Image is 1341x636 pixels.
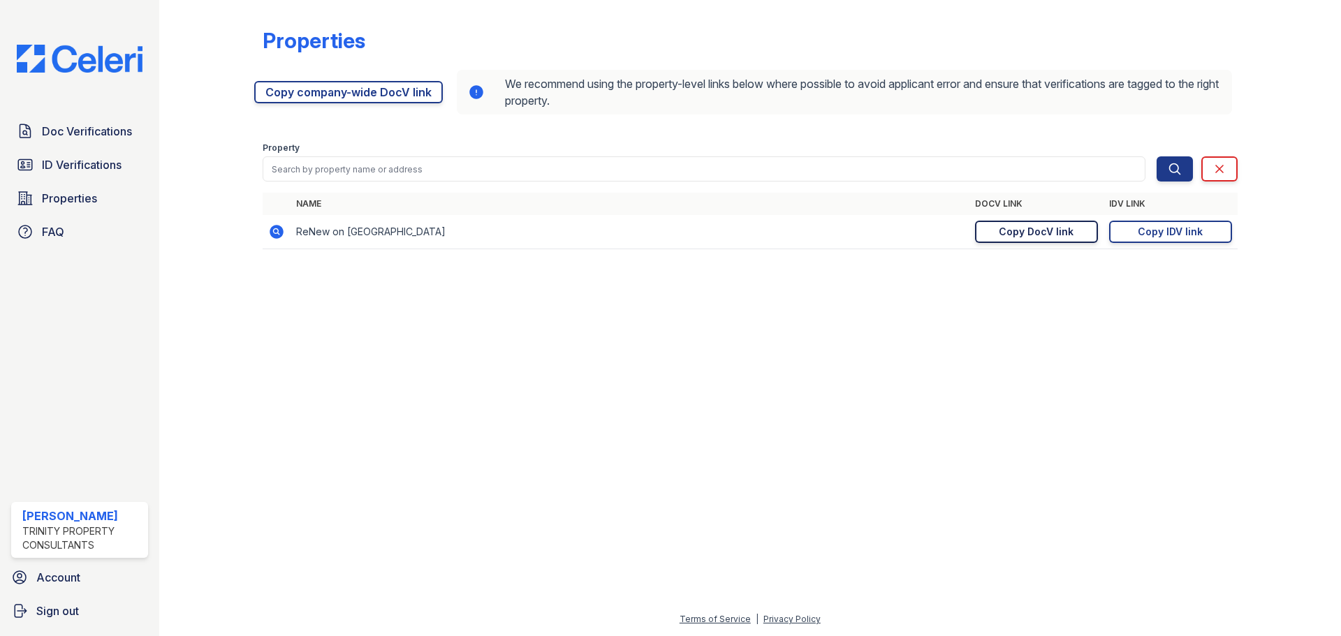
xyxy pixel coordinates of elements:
span: Sign out [36,602,79,619]
div: [PERSON_NAME] [22,508,142,524]
a: Terms of Service [680,614,751,624]
span: Doc Verifications [42,123,132,140]
div: Properties [263,28,365,53]
div: Trinity Property Consultants [22,524,142,552]
label: Property [263,142,300,154]
a: ID Verifications [11,151,148,179]
div: Copy IDV link [1138,225,1203,239]
td: ReNew on [GEOGRAPHIC_DATA] [291,215,969,249]
a: Sign out [6,597,154,625]
a: Copy company-wide DocV link [254,81,443,103]
input: Search by property name or address [263,156,1145,182]
a: FAQ [11,218,148,246]
a: Account [6,563,154,591]
th: DocV Link [969,193,1104,215]
span: ID Verifications [42,156,122,173]
img: CE_Logo_Blue-a8612792a0a2168367f1c8372b55b34899dd931a85d93a1a3d3e32e68fde9ad4.png [6,45,154,73]
a: Doc Verifications [11,117,148,145]
th: IDV Link [1104,193,1238,215]
div: Copy DocV link [999,225,1073,239]
a: Copy IDV link [1109,221,1232,243]
span: Properties [42,190,97,207]
a: Copy DocV link [975,221,1098,243]
span: Account [36,569,80,586]
a: Properties [11,184,148,212]
div: We recommend using the property-level links below where possible to avoid applicant error and ens... [457,70,1232,114]
span: FAQ [42,223,64,240]
th: Name [291,193,969,215]
div: | [756,614,759,624]
a: Privacy Policy [763,614,821,624]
